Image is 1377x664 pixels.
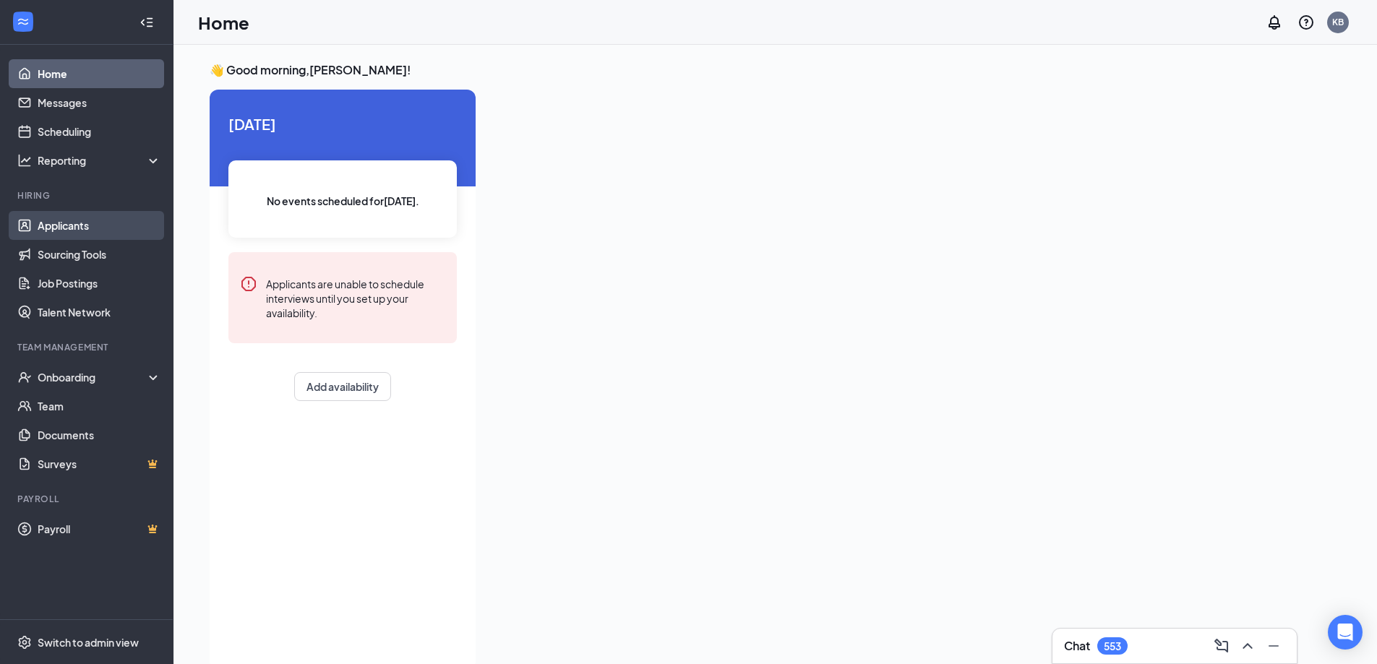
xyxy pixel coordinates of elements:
[38,298,161,327] a: Talent Network
[198,10,249,35] h1: Home
[38,117,161,146] a: Scheduling
[240,275,257,293] svg: Error
[1104,640,1121,652] div: 553
[1239,637,1256,655] svg: ChevronUp
[210,62,1297,78] h3: 👋 Good morning, [PERSON_NAME] !
[38,240,161,269] a: Sourcing Tools
[266,275,445,320] div: Applicants are unable to schedule interviews until you set up your availability.
[17,153,32,168] svg: Analysis
[38,635,139,650] div: Switch to admin view
[1297,14,1315,31] svg: QuestionInfo
[38,211,161,240] a: Applicants
[17,370,32,384] svg: UserCheck
[17,189,158,202] div: Hiring
[1210,634,1233,657] button: ComposeMessage
[1332,16,1344,28] div: KB
[267,193,419,209] span: No events scheduled for [DATE] .
[1236,634,1259,657] button: ChevronUp
[38,153,162,168] div: Reporting
[38,392,161,421] a: Team
[294,372,391,401] button: Add availability
[1064,638,1090,654] h3: Chat
[38,269,161,298] a: Job Postings
[38,59,161,88] a: Home
[1265,637,1282,655] svg: Minimize
[1262,634,1285,657] button: Minimize
[38,421,161,449] a: Documents
[1266,14,1283,31] svg: Notifications
[16,14,30,29] svg: WorkstreamLogo
[17,635,32,650] svg: Settings
[38,370,149,384] div: Onboarding
[1213,637,1230,655] svg: ComposeMessage
[38,449,161,478] a: SurveysCrown
[140,15,154,30] svg: Collapse
[17,341,158,353] div: Team Management
[1328,615,1363,650] div: Open Intercom Messenger
[228,113,457,135] span: [DATE]
[38,88,161,117] a: Messages
[38,514,161,543] a: PayrollCrown
[17,493,158,505] div: Payroll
